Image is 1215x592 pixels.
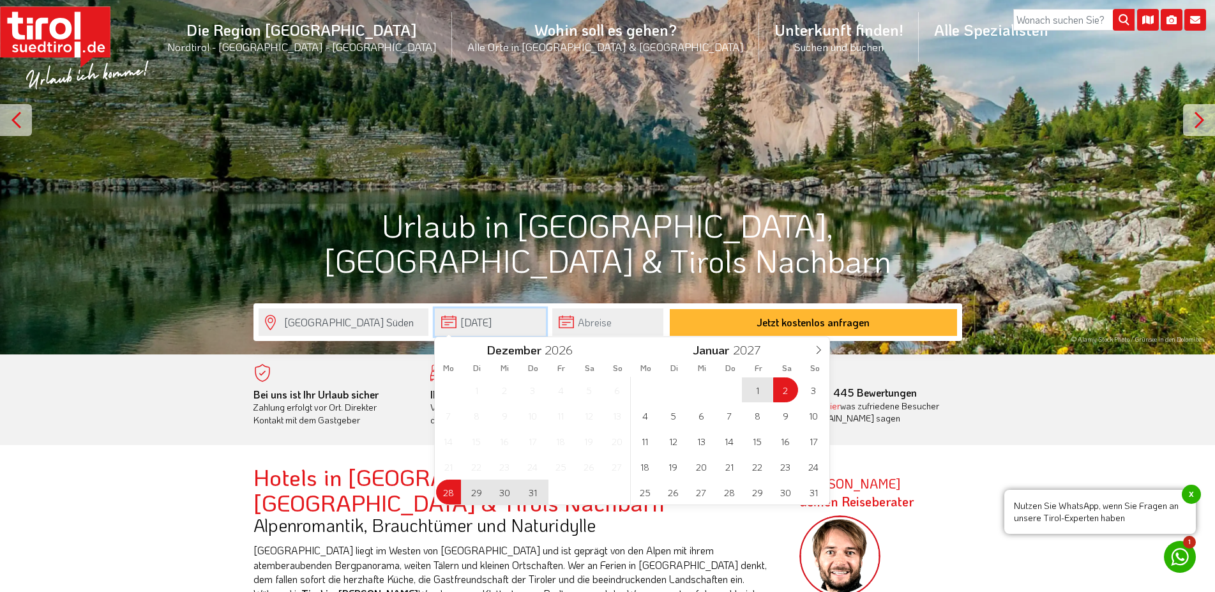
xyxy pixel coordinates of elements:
[1184,9,1206,31] i: Kontakt
[689,454,714,479] span: Januar 20, 2027
[661,403,686,428] span: Januar 5, 2027
[745,480,770,505] span: Januar 29, 2027
[464,429,489,453] span: Dezember 15, 2026
[759,6,919,68] a: Unterkunft finden!Suchen und buchen
[605,377,630,402] span: Dezember 6, 2026
[1164,541,1196,573] a: 1 Nutzen Sie WhatsApp, wenn Sie Fragen an unsere Tirol-Experten habenx
[259,308,428,336] input: Wo soll's hingehen?
[717,403,742,428] span: Januar 7, 2027
[745,403,770,428] span: Januar 8, 2027
[689,429,714,453] span: Januar 13, 2027
[729,342,771,358] input: Year
[548,429,573,453] span: Dezember 18, 2026
[745,454,770,479] span: Januar 22, 2027
[152,6,452,68] a: Die Region [GEOGRAPHIC_DATA]Nordtirol - [GEOGRAPHIC_DATA] - [GEOGRAPHIC_DATA]
[519,364,547,372] span: Do
[689,480,714,505] span: Januar 27, 2027
[773,454,798,479] span: Januar 23, 2027
[633,480,658,505] span: Januar 25, 2027
[1161,9,1182,31] i: Fotogalerie
[801,364,829,372] span: So
[436,454,461,479] span: Dezember 21, 2026
[661,429,686,453] span: Januar 12, 2027
[435,308,546,336] input: Anreise
[799,475,914,510] strong: [PERSON_NAME]
[717,480,742,505] span: Januar 28, 2027
[605,403,630,428] span: Dezember 13, 2026
[520,480,545,505] span: Dezember 31, 2026
[661,480,686,505] span: Januar 26, 2027
[1013,9,1135,31] input: Wonach suchen Sie?
[801,454,826,479] span: Januar 24, 2027
[464,480,489,505] span: Dezember 29, 2026
[693,344,729,356] span: Januar
[464,377,489,402] span: Dezember 1, 2026
[547,364,575,372] span: Fr
[717,454,742,479] span: Januar 21, 2027
[773,429,798,453] span: Januar 16, 2027
[463,364,491,372] span: Di
[799,493,914,510] span: deinen Reiseberater
[773,364,801,372] span: Sa
[520,454,545,479] span: Dezember 24, 2026
[688,364,716,372] span: Mi
[744,364,773,372] span: Fr
[492,480,517,505] span: Dezember 30, 2026
[548,403,573,428] span: Dezember 11, 2026
[487,344,541,356] span: Dezember
[548,454,573,479] span: Dezember 25, 2026
[548,377,573,402] span: Dezember 4, 2026
[785,386,917,399] b: - 445 Bewertungen
[577,454,601,479] span: Dezember 26, 2026
[660,364,688,372] span: Di
[919,6,1064,54] a: Alle Spezialisten
[491,364,519,372] span: Mi
[774,40,903,54] small: Suchen und buchen
[1183,536,1196,549] span: 1
[253,388,412,427] div: Zahlung erfolgt vor Ort. Direkter Kontakt mit dem Gastgeber
[467,40,744,54] small: Alle Orte in [GEOGRAPHIC_DATA] & [GEOGRAPHIC_DATA]
[575,364,603,372] span: Sa
[253,388,379,401] b: Bei uns ist Ihr Urlaub sicher
[801,403,826,428] span: Januar 10, 2027
[605,454,630,479] span: Dezember 27, 2026
[577,403,601,428] span: Dezember 12, 2026
[801,429,826,453] span: Januar 17, 2027
[773,377,798,402] span: Januar 2, 2027
[773,480,798,505] span: Januar 30, 2027
[577,429,601,453] span: Dezember 19, 2026
[745,429,770,453] span: Januar 15, 2027
[785,400,943,425] div: was zufriedene Besucher über [DOMAIN_NAME] sagen
[541,342,584,358] input: Year
[430,388,589,427] div: Von der Buchung bis zum Aufenthalt, der gesamte Ablauf ist unkompliziert
[1137,9,1159,31] i: Karte öffnen
[801,480,826,505] span: Januar 31, 2027
[552,308,663,336] input: Abreise
[603,364,631,372] span: So
[716,364,744,372] span: Do
[801,377,826,402] span: Januar 3, 2027
[492,377,517,402] span: Dezember 2, 2026
[464,454,489,479] span: Dezember 22, 2026
[577,377,601,402] span: Dezember 5, 2026
[605,429,630,453] span: Dezember 20, 2026
[435,364,463,372] span: Mo
[436,429,461,453] span: Dezember 14, 2026
[167,40,437,54] small: Nordtirol - [GEOGRAPHIC_DATA] - [GEOGRAPHIC_DATA]
[430,388,563,401] b: Ihr Traumurlaub beginnt hier!
[452,6,759,68] a: Wohin soll es gehen?Alle Orte in [GEOGRAPHIC_DATA] & [GEOGRAPHIC_DATA]
[633,454,658,479] span: Januar 18, 2027
[492,429,517,453] span: Dezember 16, 2026
[633,429,658,453] span: Januar 11, 2027
[492,403,517,428] span: Dezember 9, 2026
[464,403,489,428] span: Dezember 8, 2026
[492,454,517,479] span: Dezember 23, 2026
[689,403,714,428] span: Januar 6, 2027
[253,464,780,515] h2: Hotels in [GEOGRAPHIC_DATA], [GEOGRAPHIC_DATA] & Tirols Nachbarn
[773,403,798,428] span: Januar 9, 2027
[436,403,461,428] span: Dezember 7, 2026
[632,364,660,372] span: Mo
[520,429,545,453] span: Dezember 17, 2026
[1004,490,1196,534] span: Nutzen Sie WhatsApp, wenn Sie Fragen an unsere Tirol-Experten haben
[745,377,770,402] span: Januar 1, 2027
